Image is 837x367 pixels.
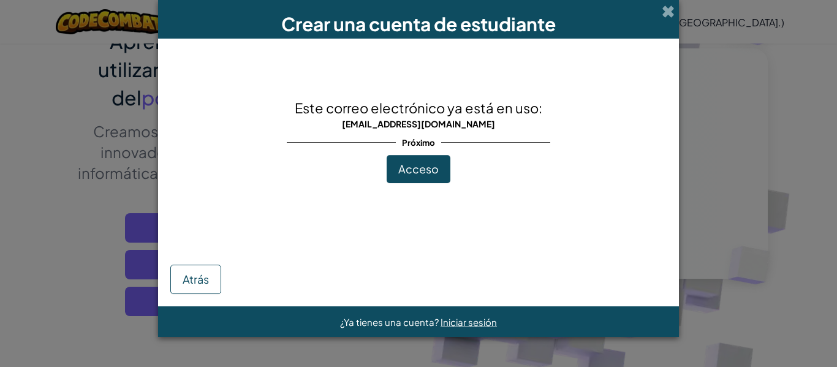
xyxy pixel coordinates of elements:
[342,118,495,129] font: [EMAIL_ADDRESS][DOMAIN_NAME]
[281,12,556,36] font: Crear una cuenta de estudiante
[398,162,439,176] font: Acceso
[441,316,497,328] a: Iniciar sesión
[340,316,439,328] font: ¿Ya tienes una cuenta?
[295,99,542,116] font: Este correo electrónico ya está en uso:
[170,265,221,294] button: Atrás
[387,155,450,183] button: Acceso
[183,272,209,286] font: Atrás
[402,137,435,148] font: Próximo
